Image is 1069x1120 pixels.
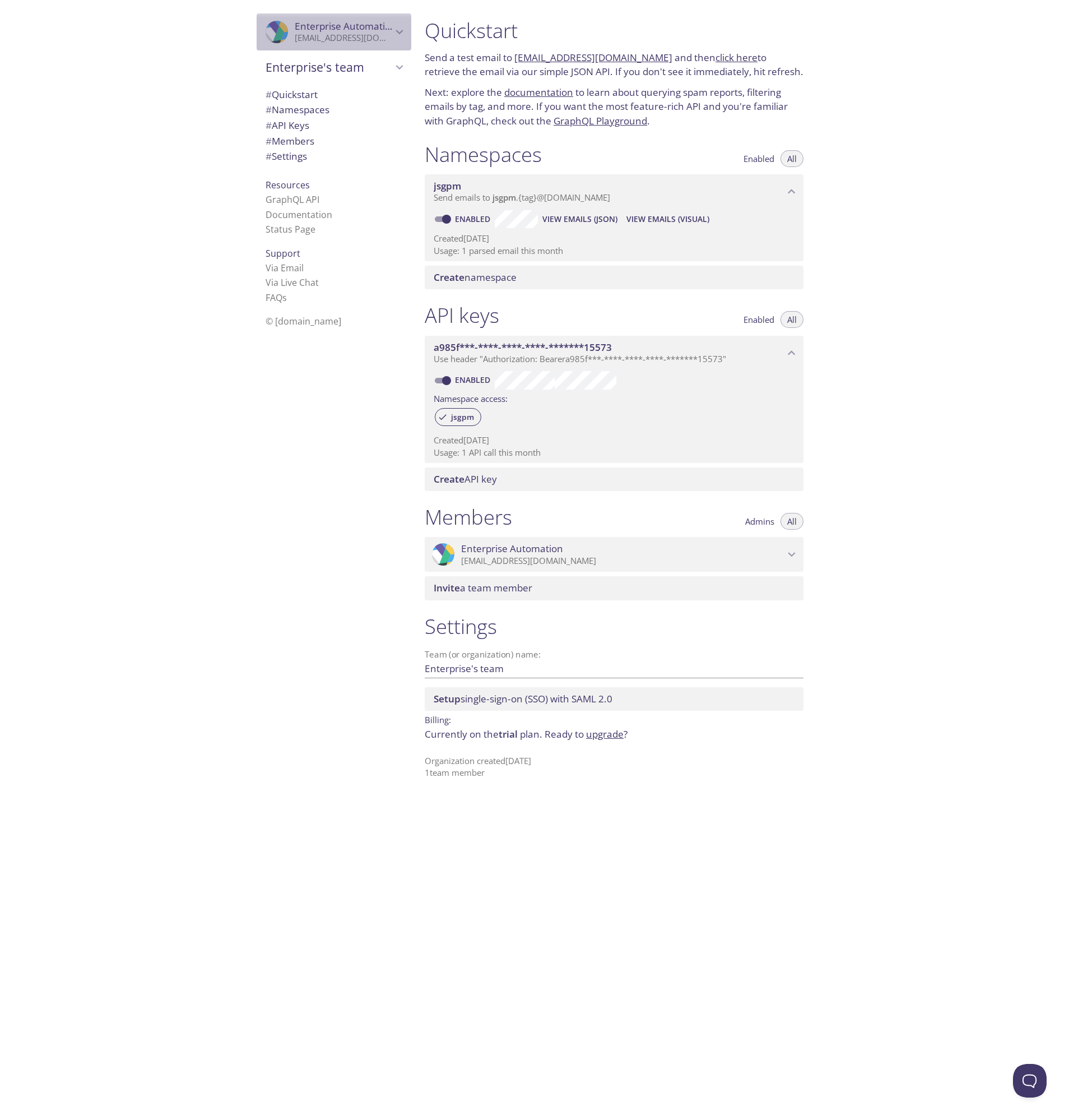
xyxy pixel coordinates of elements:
span: API Keys [266,119,309,132]
span: Setup [434,692,461,705]
div: Team Settings [257,149,411,164]
span: jsgpm [444,412,481,422]
h1: Members [425,505,512,530]
a: Via Live Chat [266,276,319,289]
span: Create [434,473,464,485]
div: Enterprise Automation [257,13,411,50]
p: [EMAIL_ADDRESS][DOMAIN_NAME] [461,556,784,567]
div: Enterprise Automation [425,537,803,572]
p: Usage: 1 API call this month [434,447,794,459]
span: API key [434,473,497,485]
span: Enterprise Automation [461,543,563,555]
div: Namespaces [257,102,411,118]
button: All [780,311,803,328]
a: upgrade [586,728,624,741]
button: View Emails (Visual) [622,210,714,228]
a: Documentation [266,209,332,221]
span: Settings [266,150,307,163]
a: Via Email [266,262,304,274]
div: API Keys [257,118,411,133]
p: Organization created [DATE] 1 team member [425,755,803,779]
span: Enterprise's team [266,59,392,75]
div: Create namespace [425,266,803,289]
a: GraphQL Playground [554,114,647,127]
div: Create API Key [425,468,803,491]
p: Currently on the plan. [425,727,803,742]
span: View Emails (JSON) [542,212,617,226]
a: click here [715,51,757,64]
button: Admins [738,513,781,530]
button: All [780,150,803,167]
div: Invite a team member [425,576,803,600]
button: All [780,513,803,530]
span: # [266,119,272,132]
span: jsgpm [434,179,461,192]
p: Billing: [425,711,803,727]
a: GraphQL API [266,193,319,206]
label: Team (or organization) name: [425,650,541,659]
div: jsgpm namespace [425,174,803,209]
span: trial [499,728,518,741]
span: # [266,88,272,101]
a: Enabled [453,214,495,224]
a: documentation [504,86,573,99]
h1: Quickstart [425,18,803,43]
h1: Settings [425,614,803,639]
div: jsgpm [435,408,481,426]
h1: Namespaces [425,142,542,167]
span: Namespaces [266,103,329,116]
p: Next: explore the to learn about querying spam reports, filtering emails by tag, and more. If you... [425,85,803,128]
div: Quickstart [257,87,411,103]
span: a team member [434,581,532,594]
span: single-sign-on (SSO) with SAML 2.0 [434,692,612,705]
div: Setup SSO [425,687,803,711]
p: Send a test email to and then to retrieve the email via our simple JSON API. If you don't see it ... [425,50,803,79]
h1: API keys [425,303,499,328]
span: s [282,291,287,304]
div: Members [257,133,411,149]
a: Enabled [453,374,495,385]
span: © [DOMAIN_NAME] [266,315,341,327]
span: Support [266,247,300,260]
span: # [266,135,272,147]
button: View Emails (JSON) [538,210,622,228]
span: View Emails (Visual) [626,212,709,226]
span: Members [266,135,314,147]
span: Resources [266,179,310,191]
span: Create [434,271,464,284]
span: # [266,103,272,116]
a: [EMAIL_ADDRESS][DOMAIN_NAME] [514,51,672,64]
span: Send emails to . {tag} @[DOMAIN_NAME] [434,192,610,203]
span: # [266,150,272,163]
span: Enterprise Automation [295,20,397,33]
p: Created [DATE] [434,434,794,446]
span: namespace [434,271,517,284]
p: Created [DATE] [434,233,794,244]
span: Quickstart [266,88,318,101]
p: Usage: 1 parsed email this month [434,245,794,257]
p: [EMAIL_ADDRESS][DOMAIN_NAME] [295,33,392,44]
span: Ready to ? [545,728,628,741]
span: Invite [434,581,460,594]
a: FAQ [266,291,287,304]
span: jsgpm [492,192,516,203]
label: Namespace access: [434,390,508,406]
button: Enabled [737,150,781,167]
div: Enterprise's team [257,53,411,82]
button: Enabled [737,311,781,328]
a: Status Page [266,223,315,235]
iframe: Help Scout Beacon - Open [1013,1064,1047,1098]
